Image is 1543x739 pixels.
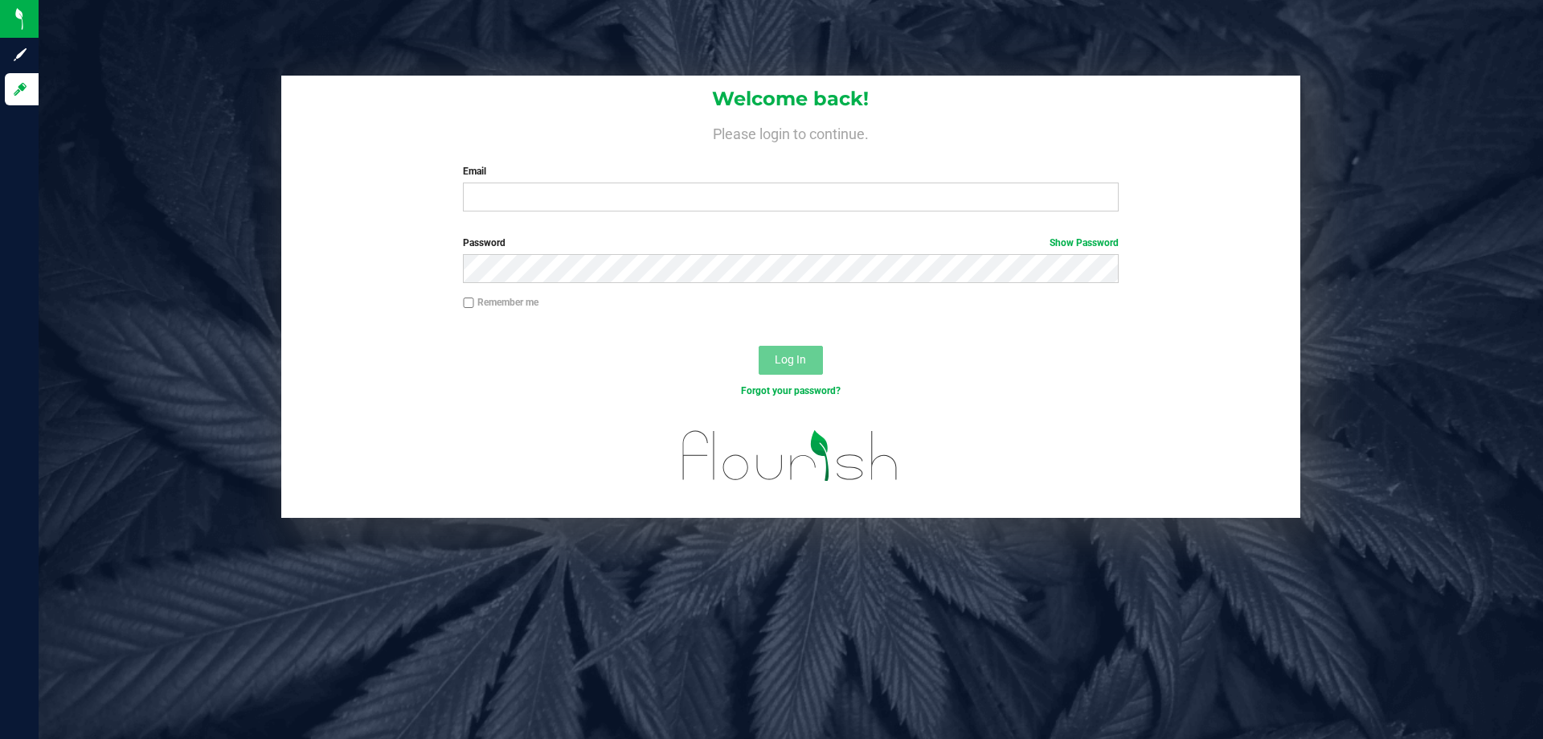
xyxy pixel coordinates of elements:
[463,298,474,309] input: Remember me
[775,353,806,366] span: Log In
[12,81,28,97] inline-svg: Log in
[741,385,841,396] a: Forgot your password?
[663,415,918,497] img: flourish_logo.svg
[463,237,505,248] span: Password
[281,88,1300,109] h1: Welcome back!
[12,47,28,63] inline-svg: Sign up
[759,346,823,375] button: Log In
[463,295,538,310] label: Remember me
[281,122,1300,142] h4: Please login to continue.
[1050,237,1119,248] a: Show Password
[463,164,1118,179] label: Email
